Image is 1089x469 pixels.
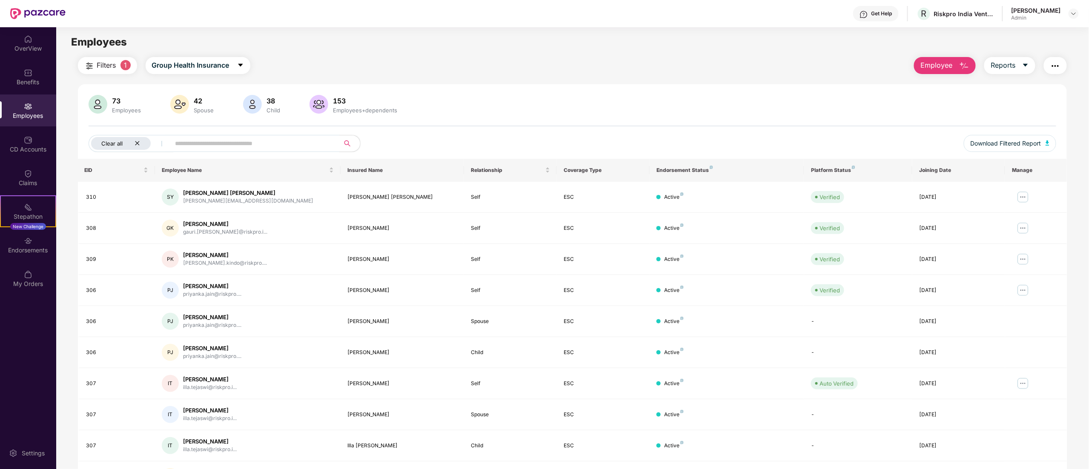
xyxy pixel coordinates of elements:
div: PJ [162,344,179,361]
img: svg+xml;base64,PHN2ZyB4bWxucz0iaHR0cDovL3d3dy53My5vcmcvMjAwMC9zdmciIHdpZHRoPSIyNCIgaGVpZ2h0PSIyNC... [1050,61,1060,71]
div: 309 [86,255,149,263]
div: Employees+dependents [332,107,399,114]
div: [DATE] [919,224,998,232]
button: Filters1 [78,57,137,74]
div: illa.tejaswi@riskpro.i... [183,415,237,423]
img: manageButton [1016,377,1030,390]
img: svg+xml;base64,PHN2ZyBpZD0iRHJvcGRvd24tMzJ4MzIiIHhtbG5zPSJodHRwOi8vd3d3LnczLm9yZy8yMDAwL3N2ZyIgd2... [1070,10,1077,17]
button: Download Filtered Report [964,135,1057,152]
img: svg+xml;base64,PHN2ZyB4bWxucz0iaHR0cDovL3d3dy53My5vcmcvMjAwMC9zdmciIHdpZHRoPSI4IiBoZWlnaHQ9IjgiIH... [680,317,684,320]
div: 38 [265,97,282,105]
img: svg+xml;base64,PHN2ZyBpZD0iTXlfT3JkZXJzIiBkYXRhLW5hbWU9Ik15IE9yZGVycyIgeG1sbnM9Imh0dHA6Ly93d3cudz... [24,270,32,279]
div: [PERSON_NAME] [183,406,237,415]
div: SY [162,189,179,206]
img: svg+xml;base64,PHN2ZyB4bWxucz0iaHR0cDovL3d3dy53My5vcmcvMjAwMC9zdmciIHhtbG5zOnhsaW5rPSJodHRwOi8vd3... [170,95,189,114]
div: ESC [564,255,643,263]
div: Spouse [192,107,216,114]
th: Joining Date [912,159,1005,182]
th: Relationship [464,159,557,182]
div: ESC [564,349,643,357]
img: svg+xml;base64,PHN2ZyBpZD0iQ0RfQWNjb3VudHMiIGRhdGEtbmFtZT0iQ0QgQWNjb3VudHMiIHhtbG5zPSJodHRwOi8vd3... [24,136,32,144]
div: Child [471,442,550,450]
div: [PERSON_NAME].kindo@riskpro.... [183,259,267,267]
div: [DATE] [919,255,998,263]
div: 307 [86,380,149,388]
button: Clear allclose [89,135,174,152]
div: [PERSON_NAME] [347,224,457,232]
div: Active [664,380,684,388]
div: ESC [564,224,643,232]
div: 73 [111,97,143,105]
div: [PERSON_NAME] [1012,6,1061,14]
div: Platform Status [811,167,906,174]
span: R [921,9,927,19]
div: GK [162,220,179,237]
th: EID [78,159,155,182]
img: svg+xml;base64,PHN2ZyB4bWxucz0iaHR0cDovL3d3dy53My5vcmcvMjAwMC9zdmciIHdpZHRoPSI4IiBoZWlnaHQ9IjgiIH... [680,192,684,196]
td: - [804,430,912,461]
span: search [339,140,356,147]
div: Auto Verified [820,379,854,388]
div: Spouse [471,317,550,326]
div: Self [471,286,550,295]
div: Self [471,255,550,263]
div: 153 [332,97,399,105]
div: Verified [820,286,840,295]
img: svg+xml;base64,PHN2ZyB4bWxucz0iaHR0cDovL3d3dy53My5vcmcvMjAwMC9zdmciIHhtbG5zOnhsaW5rPSJodHRwOi8vd3... [243,95,262,114]
div: Riskpro India Ventures Private Limited [934,10,994,18]
div: ESC [564,317,643,326]
div: gauri.[PERSON_NAME]@riskpro.i... [183,228,267,236]
img: svg+xml;base64,PHN2ZyB4bWxucz0iaHR0cDovL3d3dy53My5vcmcvMjAwMC9zdmciIHdpZHRoPSI4IiBoZWlnaHQ9IjgiIH... [680,410,684,413]
img: svg+xml;base64,PHN2ZyB4bWxucz0iaHR0cDovL3d3dy53My5vcmcvMjAwMC9zdmciIHdpZHRoPSI4IiBoZWlnaHQ9IjgiIH... [680,223,684,227]
div: Admin [1012,14,1061,21]
img: New Pazcare Logo [10,8,66,19]
div: [PERSON_NAME] [183,438,237,446]
div: PJ [162,282,179,299]
div: [PERSON_NAME] [347,411,457,419]
img: svg+xml;base64,PHN2ZyB4bWxucz0iaHR0cDovL3d3dy53My5vcmcvMjAwMC9zdmciIHdpZHRoPSIyMSIgaGVpZ2h0PSIyMC... [24,203,32,212]
div: New Challenge [10,223,46,230]
img: svg+xml;base64,PHN2ZyBpZD0iRW1wbG95ZWVzIiB4bWxucz0iaHR0cDovL3d3dy53My5vcmcvMjAwMC9zdmciIHdpZHRoPS... [24,102,32,111]
img: svg+xml;base64,PHN2ZyB4bWxucz0iaHR0cDovL3d3dy53My5vcmcvMjAwMC9zdmciIHdpZHRoPSI4IiBoZWlnaHQ9IjgiIH... [680,286,684,289]
span: caret-down [237,62,244,69]
div: Active [664,193,684,201]
div: Verified [820,193,840,201]
div: PK [162,251,179,268]
div: [DATE] [919,442,998,450]
div: Verified [820,224,840,232]
span: Reports [991,60,1015,71]
img: svg+xml;base64,PHN2ZyB4bWxucz0iaHR0cDovL3d3dy53My5vcmcvMjAwMC9zdmciIHdpZHRoPSI4IiBoZWlnaHQ9IjgiIH... [710,166,713,169]
img: svg+xml;base64,PHN2ZyB4bWxucz0iaHR0cDovL3d3dy53My5vcmcvMjAwMC9zdmciIHdpZHRoPSIyNCIgaGVpZ2h0PSIyNC... [84,61,95,71]
div: [DATE] [919,380,998,388]
img: svg+xml;base64,PHN2ZyBpZD0iQ2xhaW0iIHhtbG5zPSJodHRwOi8vd3d3LnczLm9yZy8yMDAwL3N2ZyIgd2lkdGg9IjIwIi... [24,169,32,178]
span: Clear all [101,140,123,147]
div: Active [664,224,684,232]
div: Illa [PERSON_NAME] [347,442,457,450]
div: [PERSON_NAME] [PERSON_NAME] [347,193,457,201]
button: Group Health Insurancecaret-down [146,57,250,74]
div: IT [162,375,179,392]
span: close [135,140,140,146]
div: priyanka.jain@riskpro.... [183,352,241,360]
div: [PERSON_NAME][EMAIL_ADDRESS][DOMAIN_NAME] [183,197,313,205]
th: Manage [1005,159,1067,182]
img: svg+xml;base64,PHN2ZyBpZD0iSG9tZSIgeG1sbnM9Imh0dHA6Ly93d3cudzMub3JnLzIwMDAvc3ZnIiB3aWR0aD0iMjAiIG... [24,35,32,43]
img: svg+xml;base64,PHN2ZyBpZD0iRW5kb3JzZW1lbnRzIiB4bWxucz0iaHR0cDovL3d3dy53My5vcmcvMjAwMC9zdmciIHdpZH... [24,237,32,245]
th: Employee Name [155,159,341,182]
div: ESC [564,193,643,201]
img: svg+xml;base64,PHN2ZyB4bWxucz0iaHR0cDovL3d3dy53My5vcmcvMjAwMC9zdmciIHdpZHRoPSI4IiBoZWlnaHQ9IjgiIH... [680,348,684,351]
div: Active [664,411,684,419]
div: 310 [86,193,149,201]
div: [PERSON_NAME] [347,380,457,388]
img: svg+xml;base64,PHN2ZyB4bWxucz0iaHR0cDovL3d3dy53My5vcmcvMjAwMC9zdmciIHdpZHRoPSI4IiBoZWlnaHQ9IjgiIH... [680,379,684,382]
div: Verified [820,255,840,263]
span: EID [85,167,142,174]
img: svg+xml;base64,PHN2ZyB4bWxucz0iaHR0cDovL3d3dy53My5vcmcvMjAwMC9zdmciIHhtbG5zOnhsaW5rPSJodHRwOi8vd3... [959,61,969,71]
img: manageButton [1016,190,1030,204]
img: svg+xml;base64,PHN2ZyB4bWxucz0iaHR0cDovL3d3dy53My5vcmcvMjAwMC9zdmciIHdpZHRoPSI4IiBoZWlnaHQ9IjgiIH... [680,255,684,258]
div: Child [471,349,550,357]
div: Active [664,349,684,357]
div: Stepathon [1,212,55,221]
div: [DATE] [919,317,998,326]
img: manageButton [1016,252,1030,266]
